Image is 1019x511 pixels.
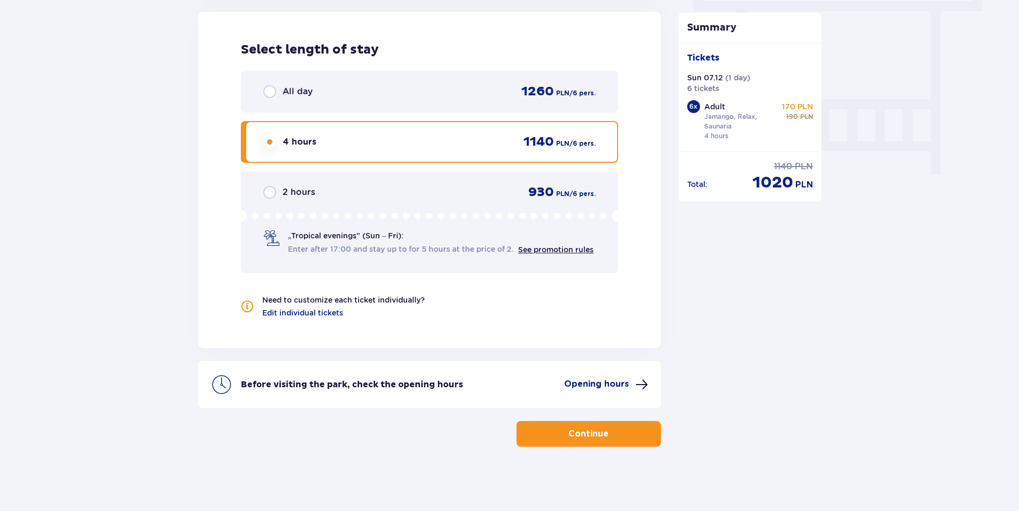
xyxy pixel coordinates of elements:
[704,112,778,131] p: Jamango, Relax, Saunaria
[568,428,609,440] p: Continue
[795,161,813,172] p: PLN
[262,307,343,318] a: Edit individual tickets
[211,374,232,395] img: clock icon
[564,378,648,391] button: Opening hours
[283,136,316,148] p: 4 hours
[556,88,569,98] p: PLN
[288,230,404,241] p: „Tropical evenings" (Sun – Fri):
[786,112,798,122] p: 190
[283,86,313,97] p: All day
[521,84,554,100] p: 1260
[752,172,793,193] p: 1020
[516,421,661,447] button: Continue
[774,161,793,172] p: 1140
[523,134,554,150] p: 1140
[569,139,596,148] p: / 6 pers.
[528,184,554,200] p: 930
[725,72,750,83] p: ( 1 day )
[687,83,719,94] p: 6 tickets
[679,21,822,34] p: Summary
[283,186,315,198] p: 2 hours
[782,101,813,112] p: 170 PLN
[564,378,629,390] p: Opening hours
[704,131,728,141] p: 4 hours
[687,100,700,113] div: 6 x
[800,112,813,122] p: PLN
[569,88,596,98] p: / 6 pers.
[241,42,618,58] p: Select length of stay
[687,52,719,64] p: Tickets
[556,139,569,148] p: PLN
[556,189,569,199] p: PLN
[518,245,594,254] a: See promotion rules
[704,101,725,112] p: Adult
[687,179,708,190] p: Total :
[795,179,813,191] p: PLN
[569,189,596,199] p: / 6 pers.
[262,295,425,305] p: Need to customize each ticket individually?
[687,72,723,83] p: Sun 07.12
[288,244,514,254] span: Enter after 17:00 and stay up to for 5 hours at the price of 2.
[241,379,463,390] p: Before visiting the park, check the opening hours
